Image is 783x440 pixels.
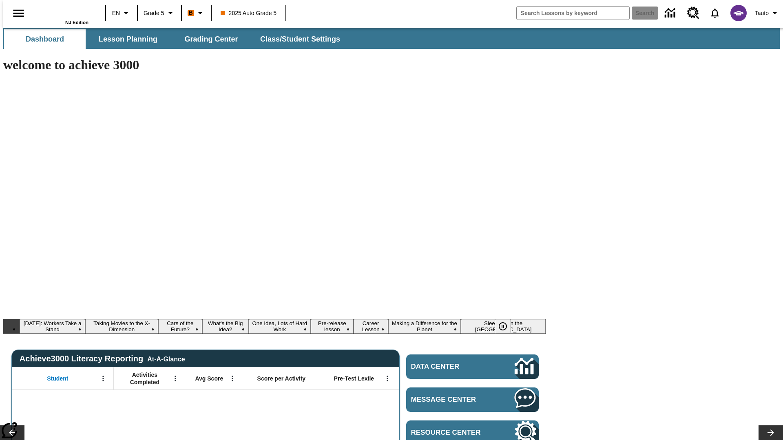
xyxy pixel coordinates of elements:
[35,3,88,25] div: Home
[517,7,629,20] input: search field
[221,9,277,18] span: 2025 Auto Grade 5
[65,20,88,25] span: NJ Edition
[249,319,311,334] button: Slide 5 One Idea, Lots of Hard Work
[411,396,490,404] span: Message Center
[108,6,135,20] button: Language: EN, Select a language
[334,375,374,382] span: Pre-Test Lexile
[112,9,120,18] span: EN
[184,35,238,44] span: Grading Center
[189,8,193,18] span: B
[257,375,306,382] span: Score per Activity
[260,35,340,44] span: Class/Student Settings
[388,319,461,334] button: Slide 8 Making a Difference for the Planet
[411,363,487,371] span: Data Center
[311,319,354,334] button: Slide 6 Pre-release lesson
[3,29,347,49] div: SubNavbar
[184,6,208,20] button: Boost Class color is orange. Change class color
[226,372,239,385] button: Open Menu
[87,29,169,49] button: Lesson Planning
[406,387,539,412] a: Message Center
[20,319,85,334] button: Slide 1 Labor Day: Workers Take a Stand
[354,319,388,334] button: Slide 7 Career Lesson
[730,5,747,21] img: avatar image
[254,29,347,49] button: Class/Student Settings
[140,6,179,20] button: Grade: Grade 5, Select a grade
[759,425,783,440] button: Lesson carousel, Next
[35,4,88,20] a: Home
[144,9,164,18] span: Grade 5
[99,35,157,44] span: Lesson Planning
[26,35,64,44] span: Dashboard
[682,2,704,24] a: Resource Center, Will open in new tab
[195,375,223,382] span: Avg Score
[495,319,511,334] button: Pause
[97,372,109,385] button: Open Menu
[3,57,546,73] h1: welcome to achieve 3000
[461,319,546,334] button: Slide 9 Sleepless in the Animal Kingdom
[118,371,172,386] span: Activities Completed
[7,1,31,25] button: Open side menu
[202,319,249,334] button: Slide 4 What's the Big Idea?
[147,354,185,363] div: At-A-Glance
[158,319,202,334] button: Slide 3 Cars of the Future?
[406,354,539,379] a: Data Center
[47,375,68,382] span: Student
[725,2,752,24] button: Select a new avatar
[755,9,769,18] span: Tauto
[20,354,185,363] span: Achieve3000 Literacy Reporting
[3,28,780,49] div: SubNavbar
[381,372,394,385] button: Open Menu
[170,29,252,49] button: Grading Center
[660,2,682,24] a: Data Center
[4,29,86,49] button: Dashboard
[752,6,783,20] button: Profile/Settings
[85,319,158,334] button: Slide 2 Taking Movies to the X-Dimension
[411,429,490,437] span: Resource Center
[495,319,519,334] div: Pause
[169,372,181,385] button: Open Menu
[704,2,725,24] a: Notifications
